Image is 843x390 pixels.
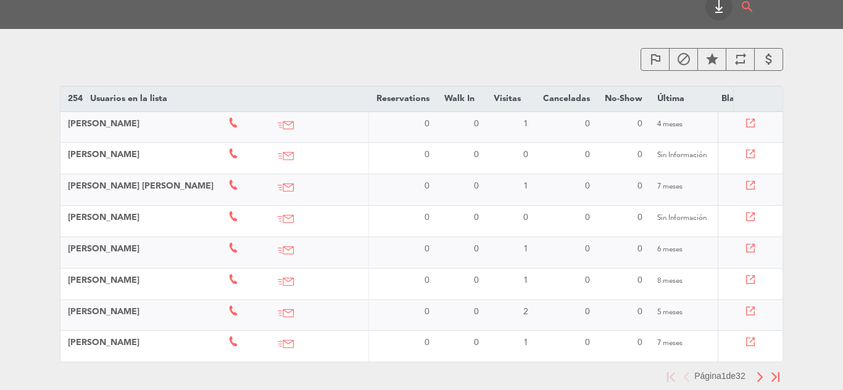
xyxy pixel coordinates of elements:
[369,86,437,111] th: Reservations
[733,52,748,67] i: repeat
[68,276,139,285] span: [PERSON_NAME]
[68,120,139,128] span: [PERSON_NAME]
[474,245,479,253] span: 0
[523,213,528,222] span: 0
[585,307,590,316] span: 0
[523,338,528,347] span: 1
[762,52,776,67] i: attach_money
[657,121,683,128] span: 4 meses
[425,182,430,190] span: 0
[523,182,528,190] span: 1
[585,338,590,347] span: 0
[425,120,430,128] span: 0
[68,245,139,253] span: [PERSON_NAME]
[68,94,83,103] b: 254
[486,86,536,111] th: Visitas
[474,182,479,190] span: 0
[585,245,590,253] span: 0
[648,52,663,67] i: outlined_flag
[425,307,430,316] span: 0
[756,372,764,382] img: next.png
[425,338,430,347] span: 0
[736,371,745,381] span: 32
[523,150,528,159] span: 0
[637,276,642,285] span: 0
[637,213,642,222] span: 0
[657,214,707,222] span: Sin Información
[474,338,479,347] span: 0
[68,182,214,190] span: [PERSON_NAME] [PERSON_NAME]
[474,276,479,285] span: 0
[585,150,590,159] span: 0
[474,213,479,222] span: 0
[523,120,528,128] span: 1
[474,307,479,316] span: 0
[90,94,167,103] span: Usuarios en la lista
[663,371,783,381] pagination-template: Página de
[437,86,486,111] th: Walk In
[597,86,650,111] th: No-Show
[683,372,691,382] img: prev.png
[714,86,763,111] th: Blacklist
[536,86,597,111] th: Canceladas
[637,182,642,190] span: 0
[585,182,590,190] span: 0
[650,86,714,111] th: Última
[425,276,430,285] span: 0
[637,338,642,347] span: 0
[771,372,779,382] img: last.png
[657,246,683,253] span: 6 meses
[523,307,528,316] span: 2
[637,150,642,159] span: 0
[68,307,139,316] span: [PERSON_NAME]
[474,150,479,159] span: 0
[657,152,707,159] span: Sin Información
[523,245,528,253] span: 1
[637,245,642,253] span: 0
[523,276,528,285] span: 1
[425,245,430,253] span: 0
[68,338,139,347] span: [PERSON_NAME]
[657,183,683,190] span: 7 meses
[585,276,590,285] span: 0
[425,213,430,222] span: 0
[676,52,691,67] i: block
[585,213,590,222] span: 0
[657,277,683,285] span: 8 meses
[68,213,139,222] span: [PERSON_NAME]
[585,120,590,128] span: 0
[425,150,430,159] span: 0
[667,372,675,382] img: first.png
[657,339,683,347] span: 7 meses
[721,371,726,381] span: 1
[705,52,720,67] i: star
[68,150,139,159] span: [PERSON_NAME]
[637,120,642,128] span: 0
[474,120,479,128] span: 0
[657,309,683,316] span: 5 meses
[637,307,642,316] span: 0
